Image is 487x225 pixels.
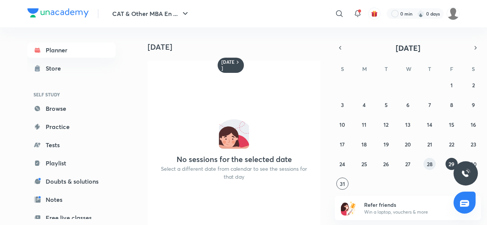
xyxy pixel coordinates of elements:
button: August 20, 2025 [402,138,414,150]
abbr: August 25, 2025 [361,160,367,168]
img: Company Logo [27,8,89,17]
abbr: August 4, 2025 [363,101,366,109]
a: Notes [27,192,116,207]
abbr: August 20, 2025 [405,141,411,148]
abbr: August 11, 2025 [362,121,366,128]
h4: [DATE] [148,42,326,52]
abbr: August 22, 2025 [449,141,454,148]
abbr: Saturday [472,65,475,72]
a: Store [27,61,116,76]
abbr: August 19, 2025 [384,141,389,148]
abbr: August 30, 2025 [470,160,477,168]
abbr: August 24, 2025 [339,160,345,168]
button: August 19, 2025 [380,138,392,150]
button: August 1, 2025 [446,79,458,91]
a: Planner [27,42,116,58]
a: Doubts & solutions [27,174,116,189]
h6: Refer friends [364,201,458,209]
abbr: Tuesday [385,65,388,72]
img: Inshirah [447,7,460,20]
button: August 4, 2025 [358,99,370,111]
abbr: August 17, 2025 [340,141,345,148]
button: August 9, 2025 [467,99,479,111]
button: August 2, 2025 [467,79,479,91]
button: August 23, 2025 [467,138,479,150]
p: Select a different date from calendar to see the sessions for that day [157,165,311,181]
button: August 17, 2025 [336,138,349,150]
button: August 15, 2025 [446,118,458,131]
abbr: August 15, 2025 [449,121,454,128]
abbr: Friday [450,65,453,72]
button: August 10, 2025 [336,118,349,131]
abbr: August 6, 2025 [406,101,409,109]
h6: SELF STUDY [27,88,116,101]
abbr: August 31, 2025 [340,180,345,187]
abbr: August 5, 2025 [385,101,388,109]
abbr: August 10, 2025 [339,121,345,128]
button: August 22, 2025 [446,138,458,150]
button: August 8, 2025 [446,99,458,111]
a: Company Logo [27,8,89,19]
button: August 13, 2025 [402,118,414,131]
button: August 11, 2025 [358,118,370,131]
abbr: August 23, 2025 [471,141,476,148]
abbr: Sunday [341,65,344,72]
button: August 28, 2025 [423,158,436,170]
button: August 24, 2025 [336,158,349,170]
button: August 30, 2025 [467,158,479,170]
img: ttu [461,169,470,178]
abbr: Monday [362,65,367,72]
abbr: August 18, 2025 [361,141,367,148]
button: August 5, 2025 [380,99,392,111]
button: August 18, 2025 [358,138,370,150]
abbr: August 1, 2025 [450,82,453,89]
a: Tests [27,137,116,153]
button: August 16, 2025 [467,118,479,131]
abbr: August 27, 2025 [405,160,411,168]
button: August 14, 2025 [423,118,436,131]
div: Store [46,64,65,73]
a: Practice [27,119,116,134]
button: CAT & Other MBA En ... [108,6,194,21]
button: August 6, 2025 [402,99,414,111]
h4: No sessions for the selected date [177,155,292,164]
button: August 26, 2025 [380,158,392,170]
button: August 27, 2025 [402,158,414,170]
abbr: August 3, 2025 [341,101,344,109]
img: avatar [371,10,378,17]
abbr: August 21, 2025 [427,141,432,148]
img: referral [341,200,356,216]
abbr: August 7, 2025 [428,101,431,109]
abbr: August 14, 2025 [427,121,432,128]
button: August 25, 2025 [358,158,370,170]
a: Playlist [27,156,116,171]
abbr: August 26, 2025 [383,160,389,168]
button: avatar [368,8,380,20]
abbr: August 8, 2025 [450,101,453,109]
abbr: August 28, 2025 [427,160,433,168]
abbr: August 9, 2025 [472,101,475,109]
p: Win a laptop, vouchers & more [364,209,458,216]
h6: [DATE] [221,59,235,71]
abbr: August 2, 2025 [472,82,475,89]
button: August 31, 2025 [336,178,349,190]
img: No events [219,118,249,149]
button: August 12, 2025 [380,118,392,131]
span: [DATE] [396,43,420,53]
abbr: August 29, 2025 [449,160,454,168]
a: Browse [27,101,116,116]
button: August 29, 2025 [446,158,458,170]
button: August 21, 2025 [423,138,436,150]
button: [DATE] [345,42,470,53]
abbr: August 12, 2025 [384,121,388,128]
abbr: Thursday [428,65,431,72]
button: August 3, 2025 [336,99,349,111]
abbr: August 13, 2025 [405,121,411,128]
button: August 7, 2025 [423,99,436,111]
abbr: Wednesday [406,65,411,72]
img: streak [417,10,425,17]
abbr: August 16, 2025 [471,121,476,128]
